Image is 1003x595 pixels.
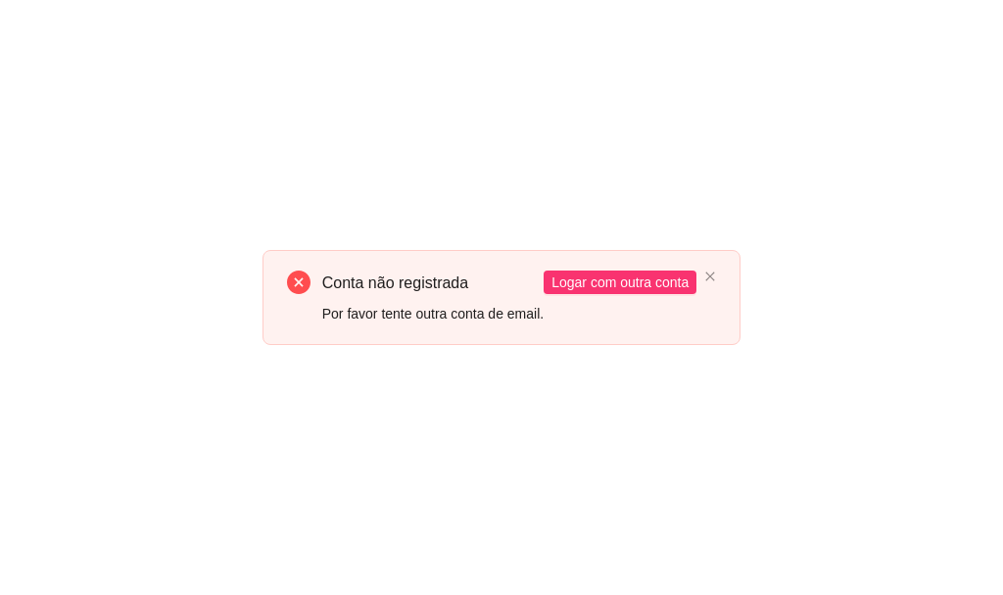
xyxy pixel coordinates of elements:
span: Logar com outra conta [551,272,689,293]
div: Conta não registrada [322,271,544,295]
button: close [704,271,716,283]
div: Por favor tente outra conta de email. [322,303,544,324]
span: close [704,271,716,282]
span: close-circle [287,271,310,294]
button: Logar com outra conta [544,271,696,294]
